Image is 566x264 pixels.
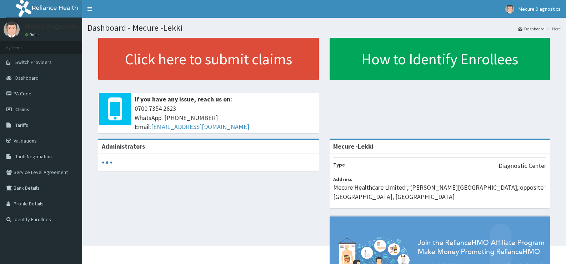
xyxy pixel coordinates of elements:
[333,183,547,201] p: Mecure Healthcare Limited , [PERSON_NAME][GEOGRAPHIC_DATA], opposite [GEOGRAPHIC_DATA], [GEOGRAPH...
[545,26,561,32] li: Here
[15,59,52,65] span: Switch Providers
[87,23,561,33] h1: Dashboard - Mecure -Lekki
[102,157,112,168] svg: audio-loading
[15,153,52,160] span: Tariff Negotiation
[15,122,28,128] span: Tariffs
[518,26,545,32] a: Dashboard
[333,161,345,168] b: Type
[15,75,39,81] span: Dashboard
[135,104,315,131] span: 0700 7354 2623 WhatsApp: [PHONE_NUMBER] Email:
[135,95,232,103] b: If you have any issue, reach us on:
[15,106,29,113] span: Claims
[519,6,561,12] span: Mecure Diagnostics
[102,142,145,150] b: Administrators
[25,32,42,37] a: Online
[98,38,319,80] a: Click here to submit claims
[330,38,550,80] a: How to Identify Enrollees
[4,21,20,38] img: User Image
[505,5,514,14] img: User Image
[499,161,546,170] p: Diagnostic Center
[333,142,374,150] strong: Mecure -Lekki
[151,123,249,131] a: [EMAIL_ADDRESS][DOMAIN_NAME]
[333,176,352,183] b: Address
[25,23,79,30] p: Mecure Diagnostics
